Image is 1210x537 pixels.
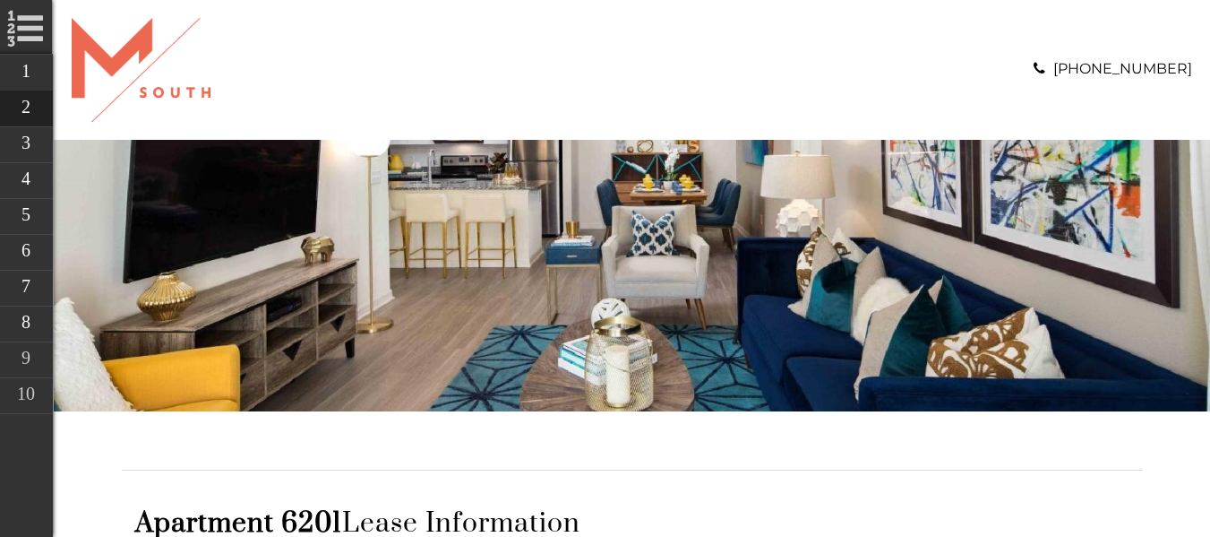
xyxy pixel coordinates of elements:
img: A graphic with a red M and the word SOUTH. [72,18,210,122]
div: banner [54,140,1210,411]
img: A living room with a blue couch and a television on the wall. [54,140,1210,411]
a: [PHONE_NUMBER] [1053,60,1192,77]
